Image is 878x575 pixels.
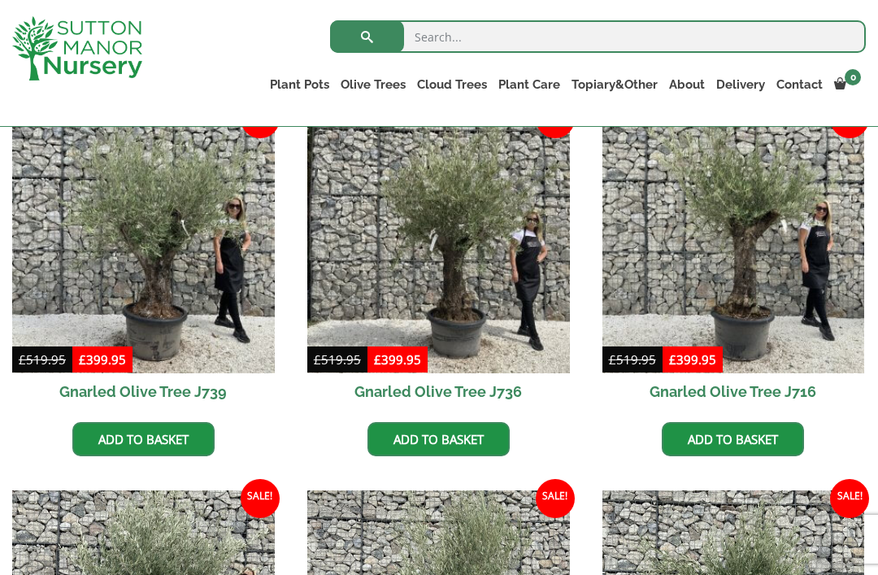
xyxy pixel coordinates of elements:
[662,422,804,456] a: Add to basket: “Gnarled Olive Tree J716”
[264,73,335,96] a: Plant Pots
[12,111,275,410] a: Sale! Gnarled Olive Tree J739
[609,351,656,368] bdi: 519.95
[12,16,142,81] img: logo
[566,73,663,96] a: Topiary&Other
[12,373,275,410] h2: Gnarled Olive Tree J739
[845,69,861,85] span: 0
[307,373,570,410] h2: Gnarled Olive Tree J736
[307,111,570,410] a: Sale! Gnarled Olive Tree J736
[602,111,865,410] a: Sale! Gnarled Olive Tree J716
[669,351,716,368] bdi: 399.95
[79,351,86,368] span: £
[367,422,510,456] a: Add to basket: “Gnarled Olive Tree J736”
[771,73,828,96] a: Contact
[19,351,66,368] bdi: 519.95
[314,351,361,368] bdi: 519.95
[609,351,616,368] span: £
[335,73,411,96] a: Olive Trees
[330,20,866,53] input: Search...
[663,73,711,96] a: About
[12,111,275,373] img: Gnarled Olive Tree J739
[241,479,280,518] span: Sale!
[314,351,321,368] span: £
[19,351,26,368] span: £
[828,73,866,96] a: 0
[411,73,493,96] a: Cloud Trees
[830,479,869,518] span: Sale!
[536,479,575,518] span: Sale!
[602,373,865,410] h2: Gnarled Olive Tree J716
[711,73,771,96] a: Delivery
[307,111,570,373] img: Gnarled Olive Tree J736
[72,422,215,456] a: Add to basket: “Gnarled Olive Tree J739”
[602,111,865,373] img: Gnarled Olive Tree J716
[374,351,421,368] bdi: 399.95
[79,351,126,368] bdi: 399.95
[493,73,566,96] a: Plant Care
[374,351,381,368] span: £
[669,351,676,368] span: £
